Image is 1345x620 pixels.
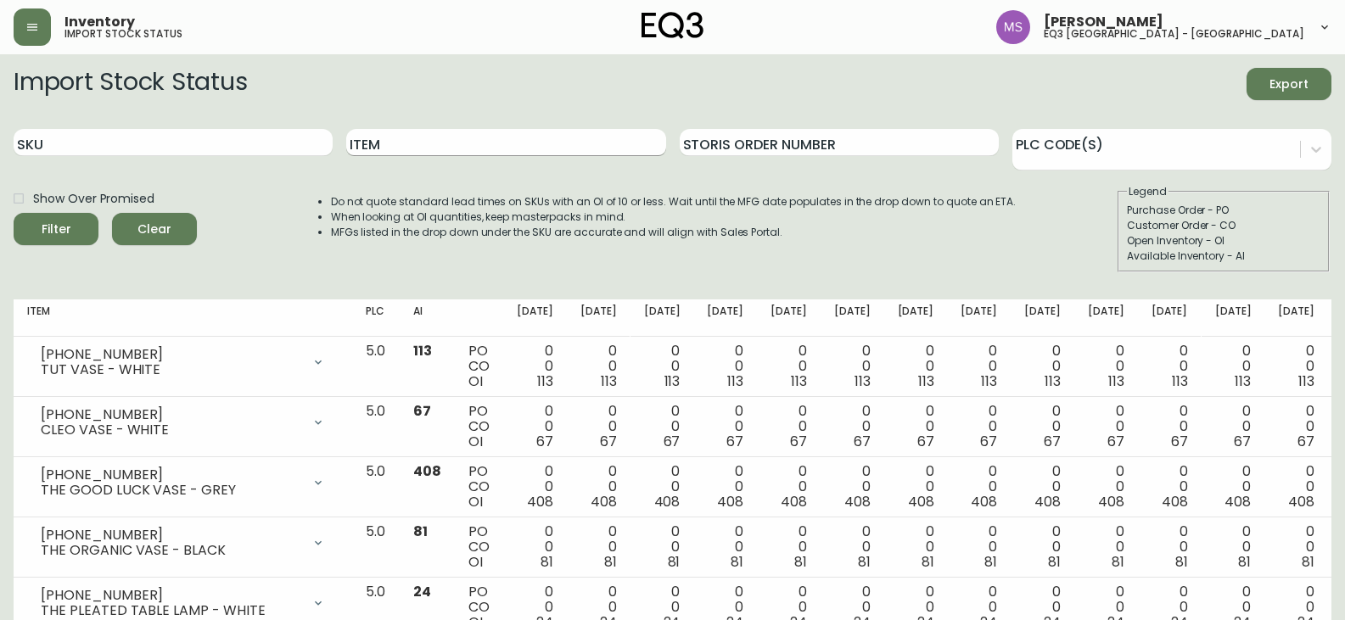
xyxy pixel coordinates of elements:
div: 0 0 [1152,464,1188,510]
th: [DATE] [1011,299,1074,337]
div: [PHONE_NUMBER]TUT VASE - WHITE [27,344,339,381]
th: Item [14,299,352,337]
span: 81 [984,552,997,572]
span: 408 [1225,492,1251,511]
span: 67 [600,432,617,451]
div: 0 0 [644,464,681,510]
span: 81 [922,552,934,572]
div: 0 0 [580,344,617,389]
span: 408 [527,492,553,511]
th: [DATE] [693,299,757,337]
span: 81 [413,522,428,541]
div: 0 0 [1278,344,1314,389]
span: 408 [908,492,934,511]
th: PLC [352,299,400,337]
th: [DATE] [821,299,884,337]
div: [PHONE_NUMBER]THE ORGANIC VASE - BLACK [27,524,339,561]
div: 0 0 [1152,404,1188,450]
span: 81 [1112,552,1124,572]
th: [DATE] [884,299,948,337]
img: 1b6e43211f6f3cc0b0729c9049b8e7af [996,10,1030,44]
div: 0 0 [707,464,743,510]
span: OI [468,492,483,511]
div: 0 0 [1215,524,1252,570]
span: 81 [731,552,743,572]
div: [PHONE_NUMBER]CLEO VASE - WHITE [27,404,339,441]
div: 0 0 [961,464,997,510]
span: 408 [591,492,617,511]
div: [PHONE_NUMBER] [41,467,301,483]
div: 0 0 [1088,344,1124,389]
div: 0 0 [834,344,871,389]
th: [DATE] [1202,299,1265,337]
legend: Legend [1127,184,1168,199]
span: 24 [413,582,431,601]
div: 0 0 [1024,344,1061,389]
span: 67 [790,432,807,451]
span: 113 [537,371,553,391]
th: [DATE] [1074,299,1138,337]
span: OI [468,371,483,391]
div: 0 0 [771,464,807,510]
th: [DATE] [503,299,567,337]
li: When looking at OI quantities, keep masterpacks in mind. [331,209,1017,225]
span: 113 [918,371,934,391]
th: AI [400,299,455,337]
div: PO CO [468,524,490,570]
div: 0 0 [1215,404,1252,450]
span: 113 [727,371,743,391]
div: 0 0 [1088,464,1124,510]
button: Filter [14,213,98,245]
span: 113 [664,371,681,391]
span: 81 [1302,552,1314,572]
div: 0 0 [834,404,871,450]
span: 81 [858,552,871,572]
div: [PHONE_NUMBER]THE GOOD LUCK VASE - GREY [27,464,339,501]
div: Purchase Order - PO [1127,203,1320,218]
div: 0 0 [517,404,553,450]
div: 0 0 [1088,524,1124,570]
div: 0 0 [644,404,681,450]
th: [DATE] [630,299,694,337]
div: Available Inventory - AI [1127,249,1320,264]
span: 113 [601,371,617,391]
span: 113 [1108,371,1124,391]
span: 67 [413,401,431,421]
div: Filter [42,219,71,240]
div: Customer Order - CO [1127,218,1320,233]
div: 0 0 [1278,524,1314,570]
span: [PERSON_NAME] [1044,15,1163,29]
button: Export [1247,68,1331,100]
div: 0 0 [580,524,617,570]
th: [DATE] [567,299,630,337]
div: 0 0 [961,404,997,450]
span: 67 [664,432,681,451]
div: 0 0 [1152,524,1188,570]
span: 113 [413,341,432,360]
div: 0 0 [644,524,681,570]
span: 81 [541,552,553,572]
div: 0 0 [1088,404,1124,450]
h2: Import Stock Status [14,68,247,100]
div: 0 0 [517,344,553,389]
li: MFGs listed in the drop down under the SKU are accurate and will align with Sales Portal. [331,225,1017,240]
td: 5.0 [352,517,400,578]
div: CLEO VASE - WHITE [41,422,301,438]
span: 113 [855,371,871,391]
span: 67 [854,432,871,451]
div: 0 0 [1152,344,1188,389]
span: 113 [1298,371,1314,391]
span: 67 [917,432,934,451]
div: 0 0 [1024,404,1061,450]
th: [DATE] [757,299,821,337]
div: 0 0 [580,464,617,510]
span: 67 [1044,432,1061,451]
span: 408 [1162,492,1188,511]
div: 0 0 [1278,404,1314,450]
span: 81 [668,552,681,572]
span: 67 [1297,432,1314,451]
div: 0 0 [898,464,934,510]
div: 0 0 [1024,524,1061,570]
div: 0 0 [1215,344,1252,389]
span: 81 [794,552,807,572]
